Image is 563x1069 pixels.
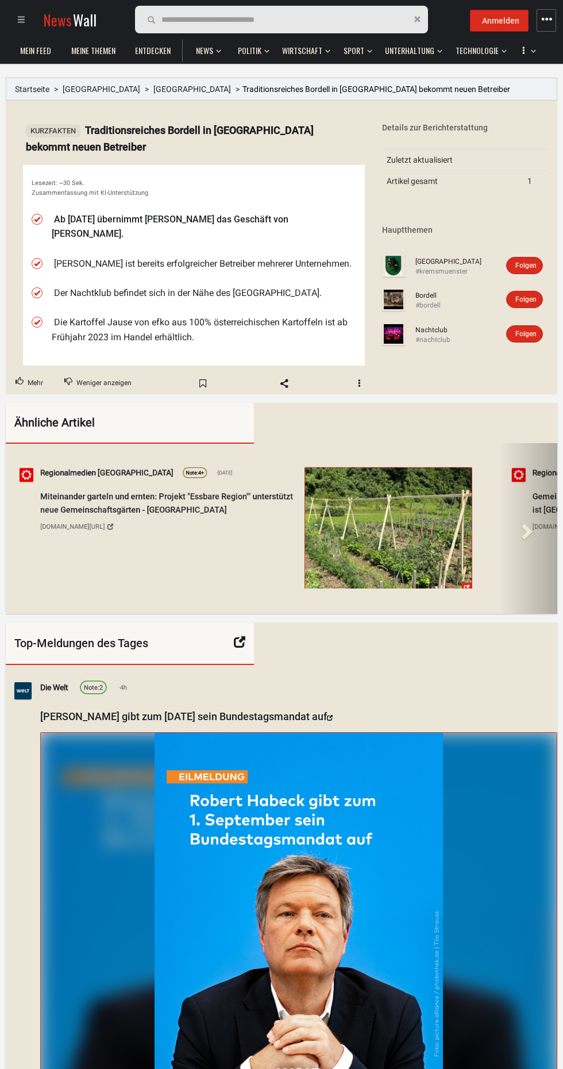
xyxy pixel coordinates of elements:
a: [GEOGRAPHIC_DATA] [415,257,485,267]
img: Profilbild von Nachtclub [382,322,405,345]
span: Folgen [515,262,537,270]
button: Sport [338,34,372,62]
button: Downvote [55,372,141,394]
span: Mein Feed [20,45,51,56]
span: News [43,9,72,30]
span: Weniger anzeigen [76,376,132,391]
a: [GEOGRAPHIC_DATA] [153,84,231,94]
button: Upvote [6,372,53,394]
td: 1 [523,171,549,192]
li: Der Nachtklub befindet sich in der Nähe des [GEOGRAPHIC_DATA]. [52,286,356,301]
span: Folgen [515,295,537,303]
a: News [190,40,219,62]
div: #bordell [415,301,485,310]
a: Bordell [415,291,485,301]
span: 4h [118,682,127,693]
div: [DOMAIN_NAME][URL] [40,521,105,531]
a: NewsWall [43,9,97,30]
td: Artikel gesamt [382,171,523,192]
li: [PERSON_NAME] ist bereits erfolgreicher Betreiber mehrerer Unternehmen. [52,256,356,271]
div: Hauptthemen [382,224,549,236]
span: Folgen [515,330,537,338]
span: Technologie [456,45,499,56]
span: Miteinander garteln und ernten: Projekt "Essbare Region'" unterstützt neue Gemeinschaftsgärten - ... [40,491,293,514]
div: Top-Meldungen des Tages [6,622,254,664]
button: Technologie [450,34,507,62]
span: Politik [238,45,261,56]
a: Regionalmedien [GEOGRAPHIC_DATA] [40,466,173,479]
button: Unterhaltung [379,34,442,62]
span: [DATE] [216,468,232,476]
span: Bookmark [186,374,219,393]
span: Traditionsreiches Bordell in [GEOGRAPHIC_DATA] bekommt neuen Betreiber [242,84,510,94]
a: Technologie [450,40,504,62]
button: Wirtschaft [276,34,330,62]
li: Ab [DATE] übernimmt [PERSON_NAME] das Geschäft von [PERSON_NAME]. [52,212,356,241]
span: Wirtschaft [282,45,322,56]
a: [DOMAIN_NAME][URL] [40,518,298,534]
a: Wirtschaft [276,40,328,62]
div: #nachtclub [415,335,485,345]
img: Miteinander garteln und ernten: Projekt [305,467,472,593]
div: Details zur Berichterstattung [382,122,549,133]
a: Startseite [15,84,49,94]
a: [PERSON_NAME] gibt zum [DATE] sein Bundestagsmandat auf [40,710,333,722]
div: #kremsmuenster [415,267,485,276]
a: Politik [232,40,267,62]
span: Anmelden [482,16,519,25]
img: Profilbild von Bordell [382,288,405,311]
div: Ähnliche Artikel [14,414,211,431]
span: Wall [73,9,97,30]
img: Profilbild von Kremsmünster [382,254,405,277]
button: News [190,34,225,62]
span: News [196,45,213,56]
a: Note:4+ [183,467,207,478]
span: Share [268,374,301,393]
td: Zuletzt aktualisiert [382,149,523,171]
li: Die Kartoffel Jause von efko aus 100% österreichischen Kartoffeln ist ab Frühjahr 2023 im Handel ... [52,315,356,344]
span: Note: [186,470,199,475]
a: Note:2 [80,680,107,694]
span: Note: [84,684,99,691]
button: Anmelden [470,10,529,32]
span: Entdecken [135,45,171,56]
div: 2 [84,683,103,693]
a: Nachtclub [415,325,485,335]
a: [GEOGRAPHIC_DATA] [63,84,140,94]
a: Sport [338,40,370,62]
a: Die Welt [40,681,68,694]
a: Unterhaltung [379,40,440,62]
span: Mehr [28,376,43,391]
span: Unterhaltung [385,45,434,56]
span: Sport [344,45,364,56]
button: Politik [232,34,269,62]
img: Profilbild von Die Welt [14,682,32,699]
div: Lesezeit: ~30 Sek. Zusammenfassung mit KI-Unterstützung [32,178,356,198]
img: Profilbild von Regionalmedien Austria [20,468,33,482]
span: Meine Themen [71,45,115,56]
div: 4+ [186,469,204,477]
